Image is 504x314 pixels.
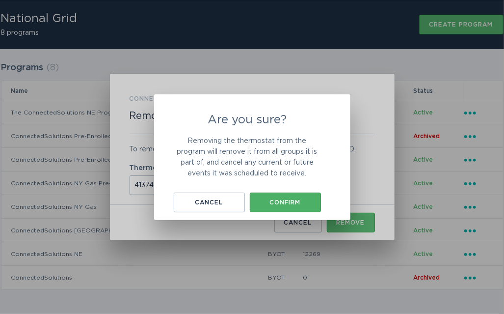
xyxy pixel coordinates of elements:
button: Cancel [174,193,245,212]
p: Removing the thermostat from the program will remove it from all groups it is part of, and cancel... [174,136,321,179]
h2: Are you sure? [174,114,321,126]
div: Cancel [179,200,240,205]
button: Confirm [250,193,321,212]
div: Confirm [255,200,316,205]
div: Are you sure? [154,94,350,220]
